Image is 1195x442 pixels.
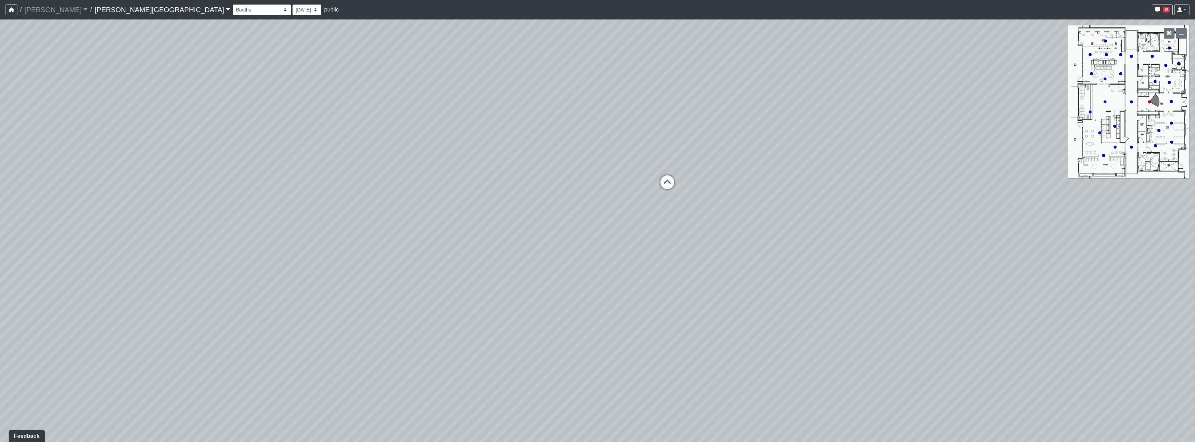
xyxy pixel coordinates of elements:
[324,7,339,13] span: public
[1152,5,1173,15] button: 15
[88,3,94,17] span: /
[5,428,46,442] iframe: Ybug feedback widget
[94,3,230,17] a: [PERSON_NAME][GEOGRAPHIC_DATA]
[17,3,24,17] span: /
[1163,7,1170,13] span: 15
[24,3,88,17] a: [PERSON_NAME]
